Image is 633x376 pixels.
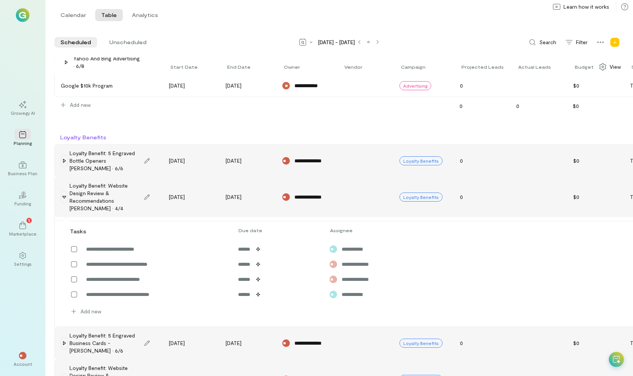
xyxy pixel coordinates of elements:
[403,83,427,89] span: Advertising
[80,308,101,315] span: Add new
[9,231,37,237] div: Marketplace
[9,155,36,182] a: Business Plan
[325,227,386,233] div: Assignee
[234,227,325,233] div: Due date
[11,110,35,116] div: Growegy AI
[575,64,597,70] div: Toggle SortBy
[126,9,164,21] button: Analytics
[461,64,504,70] span: Projected leads
[575,64,594,70] span: Budget
[610,63,621,71] span: View
[169,82,208,89] div: [DATE]
[455,337,508,349] div: 0
[576,39,588,46] span: Filter
[61,82,113,89] div: Google $10k Program
[403,194,439,200] span: Loyalty Benefits
[226,157,265,165] div: [DATE]
[14,200,31,206] div: Funding
[518,64,551,70] span: Actual leads
[70,149,141,172] div: Loyalty Benefit: 5 Engraved Bottle openers [PERSON_NAME] · 6/6
[401,64,426,70] span: Campaign
[60,39,91,46] span: Scheduled
[609,36,621,48] div: Add new
[9,125,36,152] a: Planning
[14,140,32,146] div: Planning
[169,193,208,201] div: [DATE]
[518,64,554,70] div: Toggle SortBy
[227,64,254,70] div: Toggle SortBy
[9,246,36,273] a: Settings
[169,339,208,347] div: [DATE]
[28,217,30,223] span: 1
[95,9,123,21] button: Table
[226,82,265,89] div: [DATE]
[569,191,622,203] div: $0
[284,64,303,70] div: Toggle SortBy
[14,361,32,367] div: Account
[344,64,366,70] div: Toggle SortBy
[14,261,32,267] div: Settings
[563,3,609,11] span: Learn how it works
[9,185,36,213] a: Funding
[170,64,198,70] span: Start date
[344,64,362,70] span: Vendor
[455,191,508,203] div: 0
[401,64,429,70] div: Toggle SortBy
[70,182,141,212] div: Loyalty Benefit: Website Design Review & Recommendations [PERSON_NAME] · 4/4
[569,80,622,92] div: $0
[539,39,556,46] span: Search
[73,55,141,70] div: Yahoo and Bing Advertising · 6/8
[226,193,265,201] div: [DATE]
[455,155,508,167] div: 0
[227,64,251,70] span: End date
[9,95,36,122] a: Growegy AI
[403,158,439,164] span: Loyalty Benefits
[170,64,201,70] div: Toggle SortBy
[512,100,565,112] div: 0
[169,157,208,165] div: [DATE]
[54,9,92,21] button: Calendar
[284,64,300,70] span: Owner
[109,39,147,46] span: Unscheduled
[8,170,37,176] div: Business Plan
[455,100,508,112] div: 0
[318,39,355,46] span: [DATE] - [DATE]
[569,337,622,349] div: $0
[70,227,82,235] div: Tasks
[70,332,141,354] div: Loyalty Benefit: 5 Engraved Business Cards - [PERSON_NAME] · 6/6
[9,216,36,243] a: Marketplace
[403,340,439,346] span: Loyalty Benefits
[594,61,625,73] div: Show columns
[60,134,106,140] span: Loyalty Benefits
[70,101,91,109] span: Add new
[455,80,508,92] div: 0
[569,155,622,167] div: $0
[461,64,507,70] div: Toggle SortBy
[226,339,265,347] div: [DATE]
[568,100,621,112] div: $0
